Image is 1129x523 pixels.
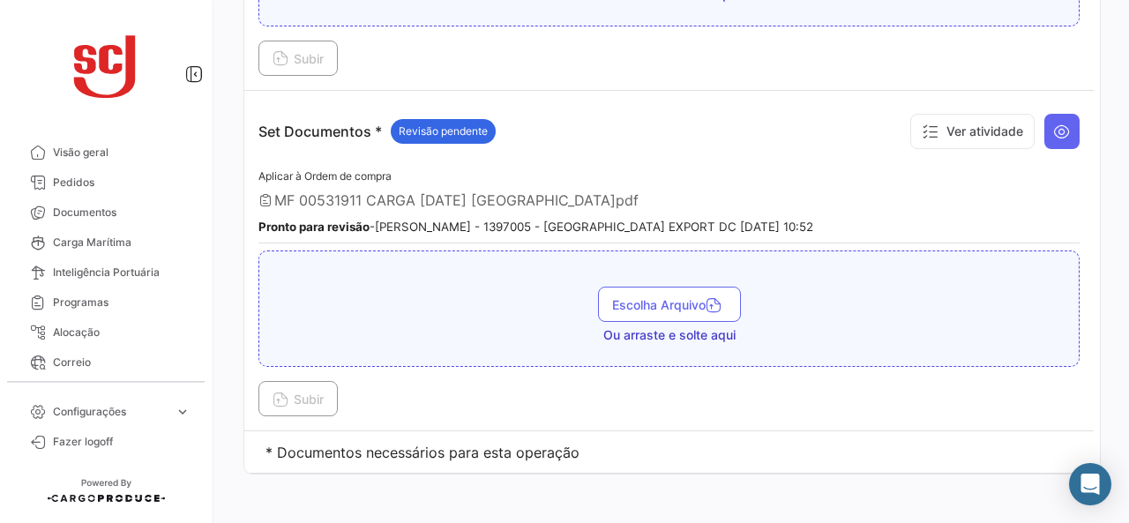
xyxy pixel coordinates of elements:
[258,220,813,234] small: - [PERSON_NAME] - 1397005 - [GEOGRAPHIC_DATA] EXPORT DC [DATE] 10:52
[258,381,338,416] button: Subir
[53,205,191,220] span: Documentos
[258,119,496,144] p: Set Documentos *
[53,235,191,250] span: Carga Marítima
[14,318,198,347] a: Alocação
[53,434,191,450] span: Fazer logoff
[274,191,639,209] span: MF 00531911 CARGA [DATE] [GEOGRAPHIC_DATA]pdf
[53,175,191,191] span: Pedidos
[53,404,168,420] span: Configurações
[258,169,392,183] span: Aplicar à Ordem de compra
[258,41,338,76] button: Subir
[53,145,191,161] span: Visão geral
[14,288,198,318] a: Programas
[603,326,736,344] span: Ou arraste e solte aqui
[1069,463,1111,505] div: Abrir Intercom Messenger
[399,123,488,139] span: Revisão pendente
[910,114,1035,149] button: Ver atividade
[175,404,191,420] span: expand_more
[14,258,198,288] a: Inteligência Portuária
[612,297,727,312] span: Escolha Arquivo
[62,21,150,109] img: scj_logo1.svg
[14,228,198,258] a: Carga Marítima
[14,138,198,168] a: Visão geral
[598,287,741,322] button: Escolha Arquivo
[258,220,370,234] b: Pronto para revisão
[273,51,324,66] span: Subir
[14,347,198,377] a: Correio
[14,168,198,198] a: Pedidos
[53,355,191,370] span: Correio
[53,295,191,310] span: Programas
[53,265,191,280] span: Inteligência Portuária
[53,325,191,340] span: Alocação
[273,392,324,407] span: Subir
[14,198,198,228] a: Documentos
